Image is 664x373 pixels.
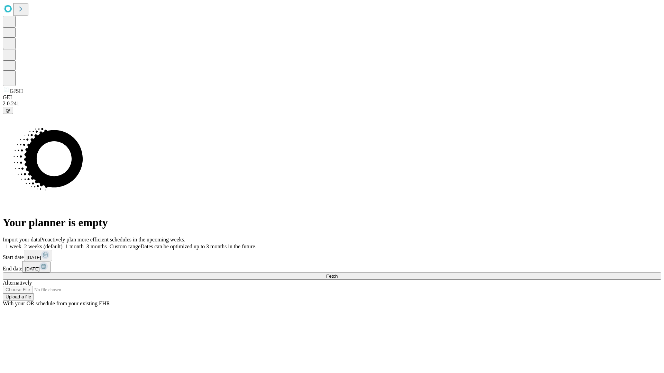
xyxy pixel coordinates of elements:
span: Alternatively [3,280,32,286]
span: [DATE] [27,255,41,260]
span: GJSH [10,88,23,94]
h1: Your planner is empty [3,216,661,229]
span: 3 months [86,243,107,249]
button: Upload a file [3,293,34,300]
span: [DATE] [25,266,39,271]
span: Fetch [326,274,338,279]
span: Dates can be optimized up to 3 months in the future. [140,243,256,249]
button: @ [3,107,13,114]
span: Proactively plan more efficient schedules in the upcoming weeks. [40,237,185,242]
button: Fetch [3,272,661,280]
span: 2 weeks (default) [24,243,63,249]
div: Start date [3,250,661,261]
span: Custom range [110,243,140,249]
button: [DATE] [24,250,52,261]
div: 2.0.241 [3,101,661,107]
div: End date [3,261,661,272]
span: @ [6,108,10,113]
span: With your OR schedule from your existing EHR [3,300,110,306]
span: Import your data [3,237,40,242]
span: 1 week [6,243,21,249]
div: GEI [3,94,661,101]
span: 1 month [65,243,84,249]
button: [DATE] [22,261,50,272]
